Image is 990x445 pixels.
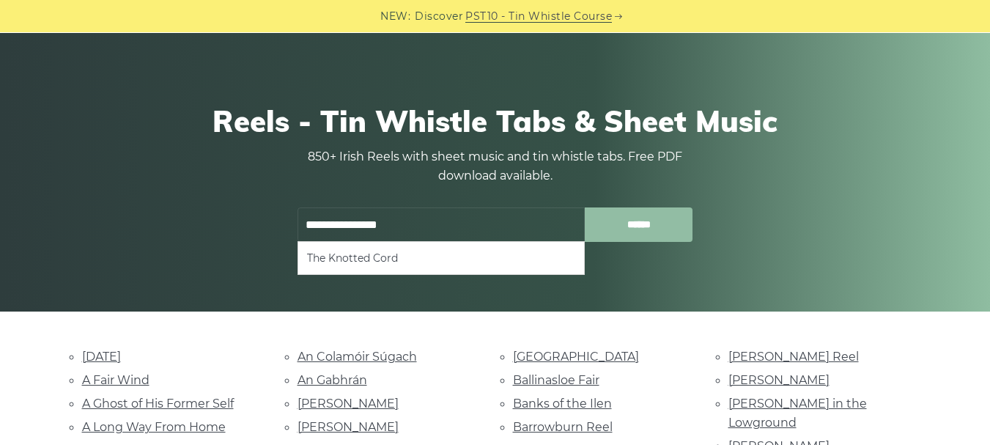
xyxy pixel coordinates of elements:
[513,420,613,434] a: Barrowburn Reel
[82,350,121,364] a: [DATE]
[728,373,830,387] a: [PERSON_NAME]
[298,397,399,411] a: [PERSON_NAME]
[728,397,867,430] a: [PERSON_NAME] in the Lowground
[298,350,417,364] a: An Colamóir Súgach
[82,397,234,411] a: A Ghost of His Former Self
[465,8,612,25] a: PST10 - Tin Whistle Course
[298,420,399,434] a: [PERSON_NAME]
[82,103,909,139] h1: Reels - Tin Whistle Tabs & Sheet Music
[513,373,599,387] a: Ballinasloe Fair
[82,373,149,387] a: A Fair Wind
[380,8,410,25] span: NEW:
[728,350,859,364] a: [PERSON_NAME] Reel
[298,147,693,185] p: 850+ Irish Reels with sheet music and tin whistle tabs. Free PDF download available.
[415,8,463,25] span: Discover
[82,420,226,434] a: A Long Way From Home
[513,350,639,364] a: [GEOGRAPHIC_DATA]
[298,373,367,387] a: An Gabhrán
[307,249,575,267] li: The Knotted Cord
[513,397,612,411] a: Banks of the Ilen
